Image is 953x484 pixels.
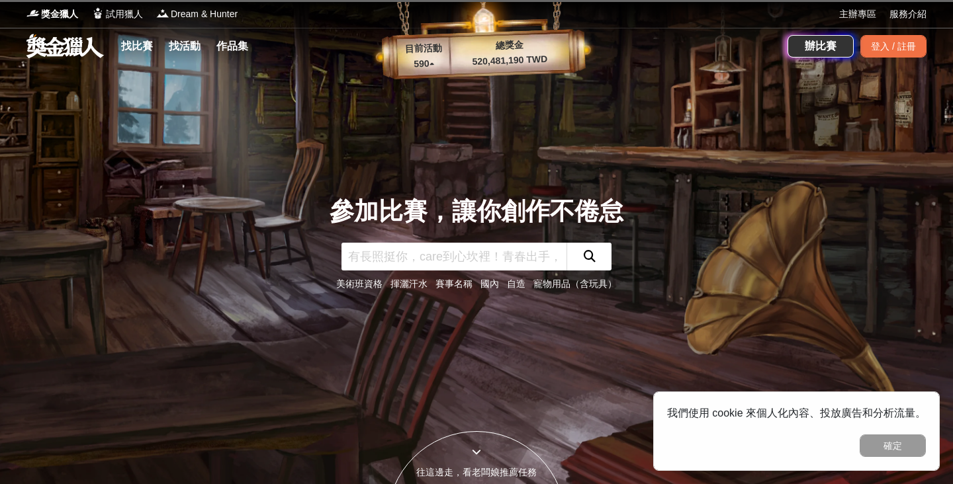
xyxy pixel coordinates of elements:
[396,41,450,57] p: 目前活動
[116,37,158,56] a: 找比賽
[889,7,927,21] a: 服務介紹
[788,35,854,58] a: 辦比賽
[435,278,473,289] a: 賽事名稱
[839,7,876,21] a: 主辦專區
[480,278,499,289] a: 國內
[106,7,143,21] span: 試用獵人
[507,278,525,289] a: 自造
[330,193,623,230] div: 參加比賽，讓你創作不倦怠
[388,465,565,479] div: 往這邊走，看老闆娘推薦任務
[156,7,169,20] img: Logo
[41,7,78,21] span: 獎金獵人
[91,7,105,20] img: Logo
[156,7,238,21] a: LogoDream & Hunter
[26,7,78,21] a: Logo獎金獵人
[533,278,617,289] a: 寵物用品（含玩具）
[449,36,569,54] p: 總獎金
[211,37,253,56] a: 作品集
[171,7,238,21] span: Dream & Hunter
[336,278,383,289] a: 美術班資格
[163,37,206,56] a: 找活動
[341,243,567,270] input: 有長照挺你，care到心坎裡！青春出手，拍出照顧 影音徵件活動
[91,7,143,21] a: Logo試用獵人
[667,407,926,419] span: 我們使用 cookie 來個人化內容、投放廣告和分析流量。
[397,56,451,72] p: 590 ▴
[26,7,40,20] img: Logo
[450,52,570,69] p: 520,481,190 TWD
[860,434,926,457] button: 確定
[860,35,927,58] div: 登入 / 註冊
[390,278,428,289] a: 揮灑汗水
